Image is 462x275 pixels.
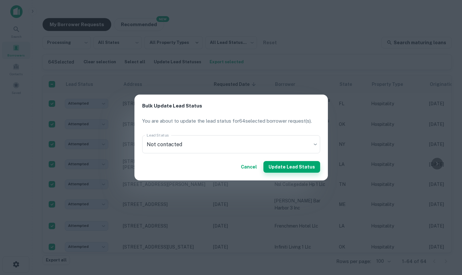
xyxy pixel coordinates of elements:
[430,223,462,254] iframe: Chat Widget
[142,117,320,125] p: You are about to update the lead status for 64 selected borrower request(s).
[134,95,328,117] h2: Bulk Update Lead Status
[263,161,320,173] button: Update Lead Status
[142,135,320,153] div: Not contacted
[238,161,260,173] button: Cancel
[147,132,169,138] label: Lead Status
